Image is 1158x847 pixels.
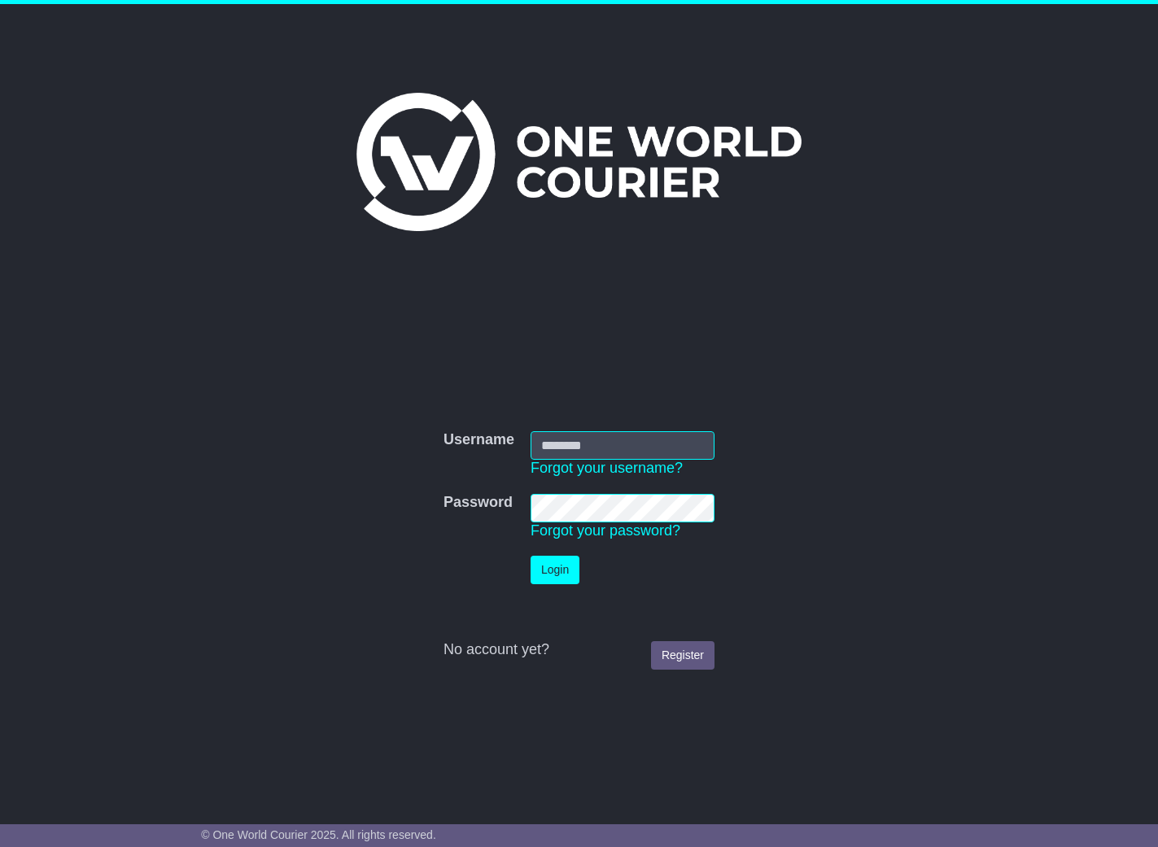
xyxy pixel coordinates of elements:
[201,828,436,841] span: © One World Courier 2025. All rights reserved.
[531,460,683,476] a: Forgot your username?
[531,556,579,584] button: Login
[444,431,514,449] label: Username
[651,641,714,670] a: Register
[444,641,714,659] div: No account yet?
[356,93,801,231] img: One World
[531,522,680,539] a: Forgot your password?
[444,494,513,512] label: Password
